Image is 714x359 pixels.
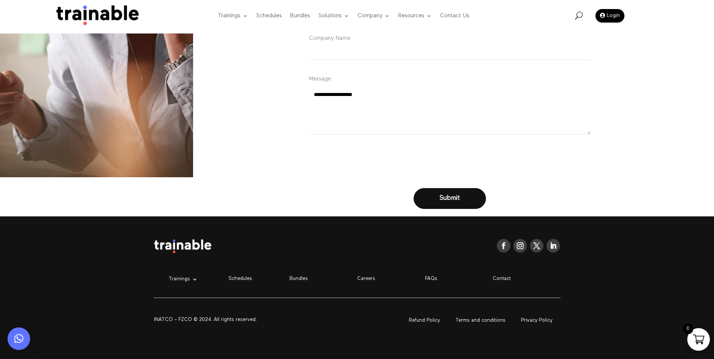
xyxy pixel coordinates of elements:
p: FAQs [425,276,493,282]
span: 0 [683,324,693,334]
a: Schedules [256,1,282,31]
a: Trainings [169,265,198,294]
span: (Required) [333,77,356,82]
a: Follow on Instagram [513,239,527,253]
a: Login [595,9,624,23]
p: Bundles [289,276,357,282]
label: Message [309,75,591,83]
button: Submit [414,188,486,209]
p: Schedules [228,276,289,282]
img: logo white [154,239,212,253]
p: Careers [357,276,425,282]
a: Privacy Policy [516,315,557,326]
a: Contact Us [440,1,469,31]
a: Trainings [218,1,248,31]
label: Company Name [309,34,591,42]
span: (Required) [353,37,375,41]
iframe: reCAPTCHA [309,150,423,179]
a: Follow on Facebook [497,239,510,253]
a: Refund Policy [404,315,445,326]
a: Company [358,1,390,31]
div: INATCO – FZCO © 2024. All rights reserved. [154,317,346,323]
p: Contact [493,276,560,282]
span: U [575,12,583,19]
a: Bundles [290,1,310,31]
a: Follow on X [530,239,543,253]
a: Follow on LinkedIn [547,239,560,253]
a: Terms and conditions [451,315,510,326]
a: Solutions [318,1,349,31]
a: Resources [398,1,432,31]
